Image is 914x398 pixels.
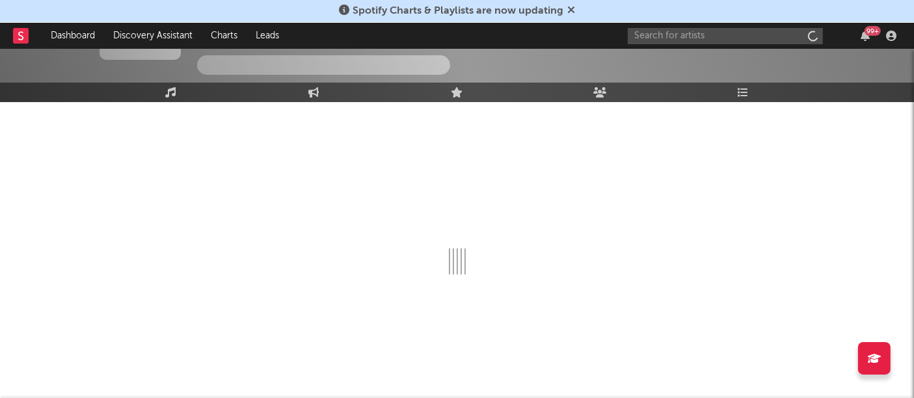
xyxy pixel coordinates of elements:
button: 99+ [861,31,870,41]
span: Dismiss [567,6,575,16]
a: Charts [202,23,247,49]
div: 99 + [865,26,881,36]
a: Leads [247,23,288,49]
a: Discovery Assistant [104,23,202,49]
a: Dashboard [42,23,104,49]
span: Spotify Charts & Playlists are now updating [353,6,563,16]
input: Search for artists [628,28,823,44]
